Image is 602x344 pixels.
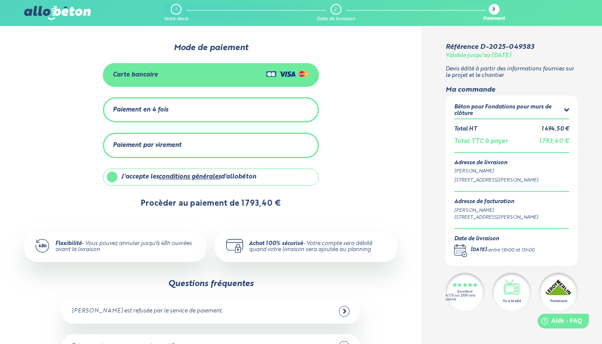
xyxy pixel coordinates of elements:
div: Paiement par virement [113,142,182,149]
div: Vu à la télé [503,299,521,304]
div: Date de livraison [317,16,355,22]
div: [DATE] [471,247,487,254]
a: 2 Date de livraison [317,4,355,22]
div: Paiement [483,16,505,22]
div: Adresse de facturation [454,199,538,205]
div: Paiement en 4 fois [113,106,168,114]
div: - [471,247,535,254]
div: Ma commande [446,86,578,94]
div: 2 [334,7,337,13]
div: entre 13h00 et 15h00 [488,247,535,254]
div: Partenaire [550,299,567,304]
div: Date de livraison [454,236,535,242]
div: 1 [175,7,177,13]
iframe: Help widget launcher [525,310,592,334]
div: Total TTC à payer [454,138,508,145]
strong: Flexibilité [55,241,82,246]
img: allobéton [24,6,91,20]
summary: Béton pour Fondations pour murs de clôture [454,104,569,118]
a: conditions générales [159,174,221,180]
div: Mode de paiement [99,43,322,53]
div: 1 494,50 € [541,126,569,133]
div: Adresse de livraison [454,160,569,166]
div: [PERSON_NAME] [454,207,538,214]
div: - Votre compte sera débité quand votre livraison sera ajoutée au planning [249,241,387,253]
a: 3 Paiement [483,4,505,22]
a: 1 Votre devis [164,4,188,22]
div: 4.7/5 sur 2300 avis clients [446,294,484,302]
div: J'accepte les d'allobéton [121,173,256,181]
button: Procèder au paiement de 1 793,40 € [132,193,290,215]
div: Carte bancaire [113,71,158,79]
strong: Achat 100% sécurisé [249,241,303,246]
div: Excellent [457,290,472,294]
div: Votre devis [164,16,188,22]
div: [STREET_ADDRESS][PERSON_NAME] [454,177,569,184]
div: Total HT [454,126,477,133]
div: [PERSON_NAME] [454,168,569,175]
div: 3 [492,7,495,13]
span: 1 793,40 € [539,138,569,144]
div: Valable jusqu'au [DATE] [446,53,511,59]
p: Devis édité à partir des informations fournies sur le projet et le chantier [446,66,578,79]
img: Cartes de crédit [266,69,309,79]
div: - Vous pouvez annuler jusqu'à 48h ouvrées avant la livraison [55,241,196,253]
div: [PERSON_NAME] est refusée par le service de paiement. [72,308,223,315]
div: Béton pour Fondations pour murs de clôture [454,104,564,117]
div: [STREET_ADDRESS][PERSON_NAME] [454,214,538,221]
div: Questions fréquentes [168,279,254,289]
div: Référence D-2025-049583 [446,43,534,51]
